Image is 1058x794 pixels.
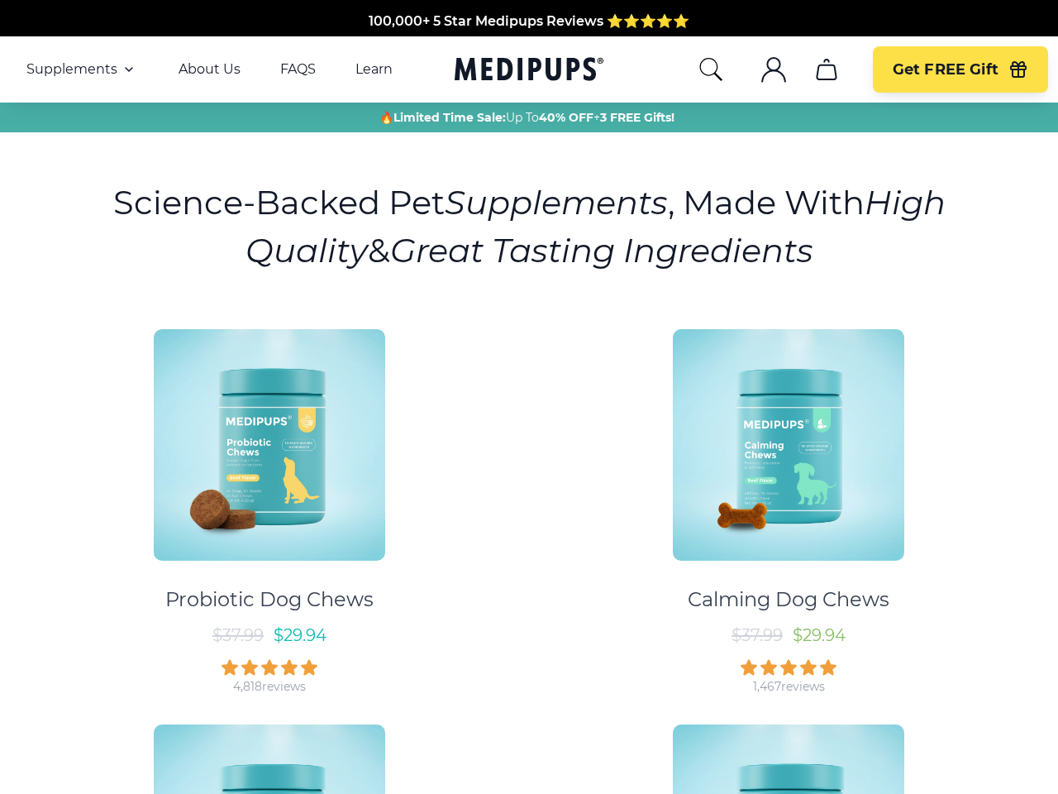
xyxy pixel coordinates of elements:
span: $ 37.99 [212,625,264,645]
span: $ 37.99 [732,625,783,645]
div: Calming Dog Chews [688,587,889,612]
span: 🔥 Up To + [379,109,674,126]
img: Calming Dog Chews - Medipups [673,329,904,561]
i: Supplements [445,182,668,222]
span: Made In The [GEOGRAPHIC_DATA] from domestic & globally sourced ingredients [255,26,804,41]
a: Calming Dog Chews - MedipupsCalming Dog Chews$37.99$29.941,467reviews [536,314,1041,695]
div: Probiotic Dog Chews [165,587,374,612]
a: Learn [355,61,393,78]
button: Get FREE Gift [873,46,1048,93]
div: 1,467 reviews [753,679,825,695]
button: account [754,50,793,89]
div: 4,818 reviews [233,679,306,695]
span: Get FREE Gift [893,60,998,79]
button: cart [807,50,846,89]
a: Medipups [455,54,603,88]
span: $ 29.94 [793,625,846,645]
span: $ 29.94 [274,625,326,645]
img: Probiotic Dog Chews - Medipups [154,329,385,561]
a: Probiotic Dog Chews - MedipupsProbiotic Dog Chews$37.99$29.944,818reviews [17,314,522,695]
a: About Us [179,61,241,78]
button: search [698,56,724,83]
h1: Science-Backed Pet , Made With & [104,179,954,275]
button: Supplements [26,60,139,79]
span: Supplements [26,61,117,78]
span: 100,000+ 5 Star Medipups Reviews ⭐️⭐️⭐️⭐️⭐️ [369,6,689,22]
i: Great Tasting Ingredients [390,230,813,270]
a: FAQS [280,61,316,78]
